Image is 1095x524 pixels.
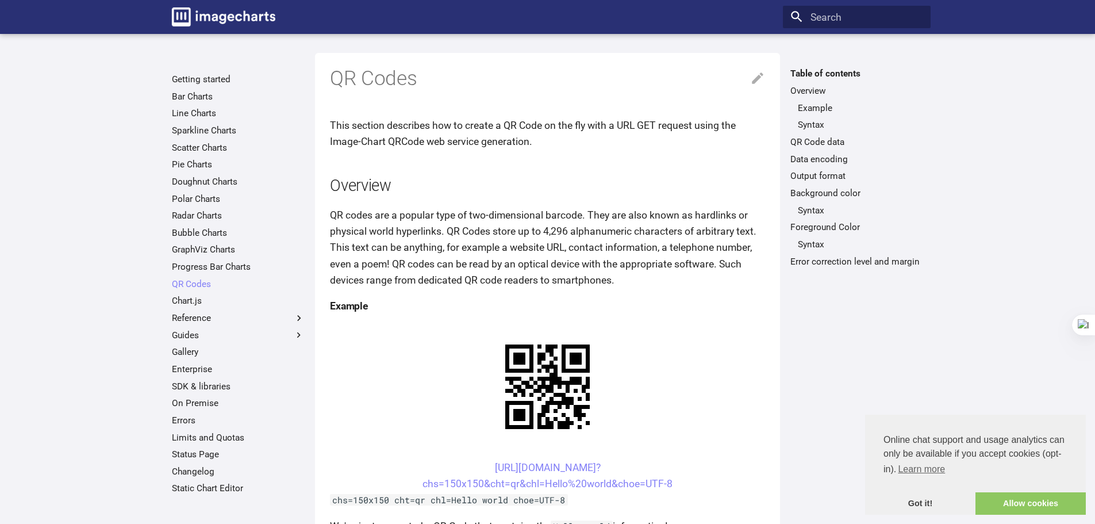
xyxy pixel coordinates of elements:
a: QR Codes [172,278,305,290]
a: Syntax [798,205,923,216]
a: Background color [790,188,923,199]
a: learn more about cookies [896,461,947,478]
a: Getting started [172,74,305,85]
a: On Premise [172,397,305,409]
a: Static Chart Editor [172,483,305,494]
a: dismiss cookie message [865,492,975,515]
label: Table of contents [783,68,931,79]
a: allow cookies [975,492,1086,515]
a: Radar Charts [172,210,305,221]
span: Online chat support and usage analytics can only be available if you accept cookies (opt-in). [883,433,1067,478]
a: Error correction level and margin [790,256,923,267]
a: Chart.js [172,295,305,307]
a: GraphViz Charts [172,244,305,255]
nav: Background color [790,205,923,216]
a: Pie Charts [172,159,305,170]
nav: Overview [790,102,923,131]
h4: Example [330,298,765,314]
div: cookieconsent [865,415,1086,515]
p: This section describes how to create a QR Code on the fly with a URL GET request using the Image-... [330,117,765,150]
a: Syntax [798,239,923,250]
a: Errors [172,415,305,426]
a: Syntax [798,119,923,131]
a: Bar Charts [172,91,305,102]
code: chs=150x150 cht=qr chl=Hello world choe=UTF-8 [330,494,568,506]
a: Status Page [172,449,305,460]
a: Output format [790,170,923,182]
a: Overview [790,85,923,97]
img: logo [172,7,275,26]
a: SDK & libraries [172,381,305,392]
a: Data encoding [790,154,923,165]
a: Enterprise [172,364,305,375]
a: Example [798,102,923,114]
nav: Table of contents [783,68,931,267]
a: Doughnut Charts [172,176,305,188]
input: Search [783,6,931,29]
a: Progress Bar Charts [172,261,305,273]
label: Guides [172,330,305,341]
a: Line Charts [172,108,305,119]
a: QR Code data [790,136,923,148]
label: Reference [172,312,305,324]
a: Image-Charts documentation [167,2,281,31]
p: QR codes are a popular type of two-dimensional barcode. They are also known as hardlinks or physi... [330,207,765,288]
h1: QR Codes [330,66,765,92]
a: Foreground Color [790,221,923,233]
h2: Overview [330,175,765,197]
nav: Foreground Color [790,239,923,250]
a: Gallery [172,346,305,358]
a: Polar Charts [172,193,305,205]
a: [URL][DOMAIN_NAME]?chs=150x150&cht=qr&chl=Hello%20world&choe=UTF-8 [422,462,673,489]
img: chart [485,324,610,449]
a: Bubble Charts [172,227,305,239]
a: Scatter Charts [172,142,305,154]
a: Sparkline Charts [172,125,305,136]
a: Limits and Quotas [172,432,305,443]
a: Changelog [172,466,305,477]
